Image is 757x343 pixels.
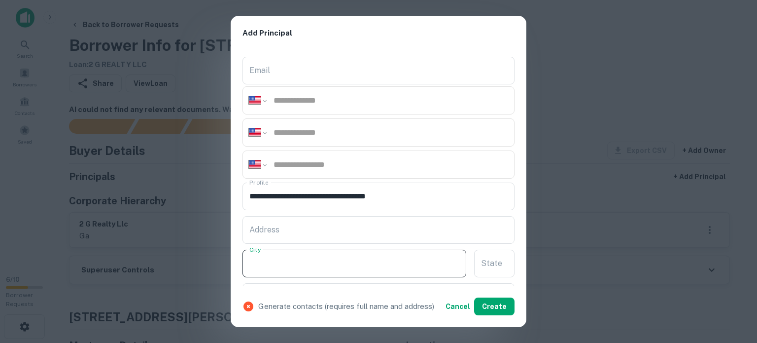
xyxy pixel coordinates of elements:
[258,301,434,312] p: Generate contacts (requires full name and address)
[231,16,526,51] h2: Add Principal
[442,298,474,315] button: Cancel
[249,178,268,187] label: Profile
[708,264,757,311] iframe: Chat Widget
[249,245,261,254] label: City
[474,298,515,315] button: Create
